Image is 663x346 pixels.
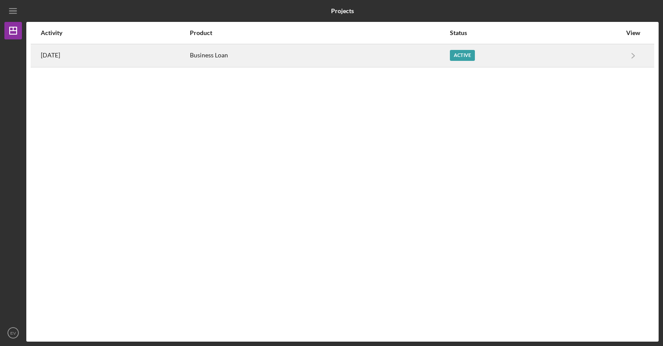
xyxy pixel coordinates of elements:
div: Product [190,29,449,36]
text: EV [11,331,16,335]
button: EV [4,324,22,342]
div: Business Loan [190,45,449,67]
time: 2025-08-12 22:28 [41,52,60,59]
div: Status [450,29,621,36]
b: Projects [331,7,354,14]
div: Active [450,50,475,61]
div: Activity [41,29,189,36]
div: View [622,29,644,36]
